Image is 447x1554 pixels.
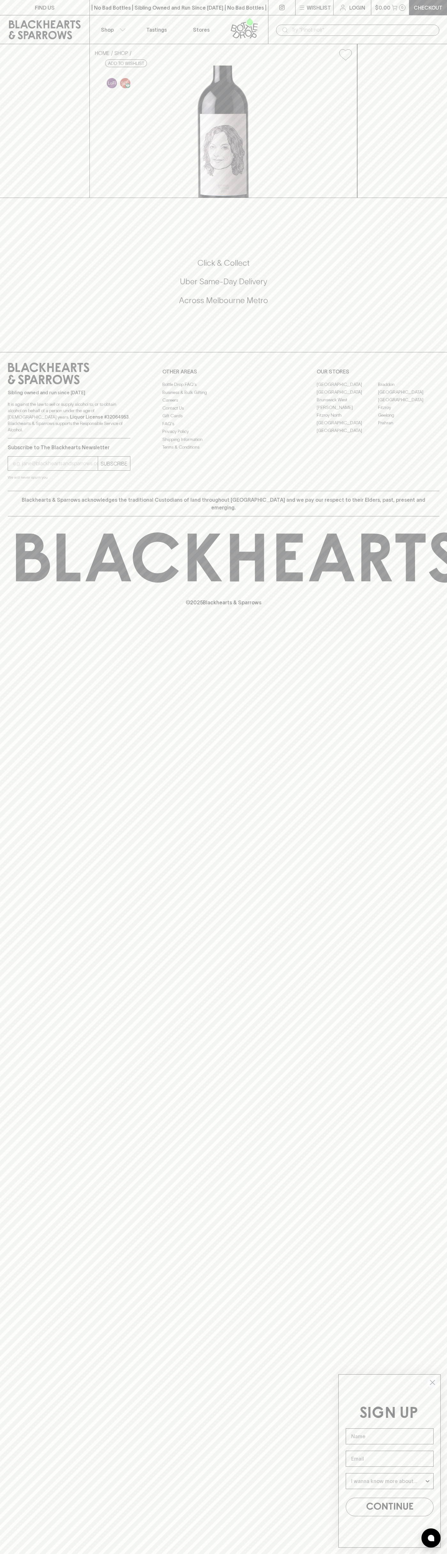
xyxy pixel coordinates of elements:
input: Name [346,1428,434,1444]
button: Add to wishlist [105,59,147,67]
img: bubble-icon [428,1535,434,1541]
p: OTHER AREAS [162,368,285,375]
a: HOME [95,50,110,56]
a: Privacy Policy [162,428,285,436]
a: Brunswick West [317,396,378,404]
img: 40325.png [90,66,357,198]
a: [GEOGRAPHIC_DATA] [317,388,378,396]
input: Email [346,1451,434,1467]
a: SHOP [114,50,128,56]
p: 0 [401,6,404,9]
p: Checkout [414,4,443,12]
a: Bottle Drop FAQ's [162,381,285,388]
a: Made without the use of any animal products, and without any added Sulphur Dioxide (SO2) [119,76,132,90]
a: Gift Cards [162,412,285,420]
button: Shop [90,15,135,44]
a: [PERSON_NAME] [317,404,378,411]
a: Contact Us [162,404,285,412]
p: It is against the law to sell or supply alcohol to, or to obtain alcohol on behalf of a person un... [8,401,130,433]
input: e.g. jane@blackheartsandsparrows.com.au [13,459,98,469]
input: Try "Pinot noir" [291,25,434,35]
a: Prahran [378,419,439,427]
button: Show Options [424,1473,431,1489]
button: Add to wishlist [337,47,354,63]
p: FIND US [35,4,55,12]
img: Vegan & Sulphur Free [120,78,130,88]
a: Fitzroy North [317,411,378,419]
a: [GEOGRAPHIC_DATA] [317,427,378,434]
a: Tastings [134,15,179,44]
strong: Liquor License #32064953 [70,414,129,420]
p: SUBSCRIBE [101,460,127,467]
a: Geelong [378,411,439,419]
button: SUBSCRIBE [98,457,130,470]
div: Call to action block [8,232,439,339]
p: OUR STORES [317,368,439,375]
p: Blackhearts & Sparrows acknowledges the traditional Custodians of land throughout [GEOGRAPHIC_DAT... [12,496,435,511]
p: Login [349,4,365,12]
a: Business & Bulk Gifting [162,388,285,396]
a: FAQ's [162,420,285,428]
a: [GEOGRAPHIC_DATA] [378,388,439,396]
button: CONTINUE [346,1498,434,1516]
a: [GEOGRAPHIC_DATA] [317,419,378,427]
a: Terms & Conditions [162,443,285,451]
p: Tastings [146,26,167,34]
a: Shipping Information [162,436,285,443]
a: Braddon [378,381,439,388]
a: Fitzroy [378,404,439,411]
a: Stores [179,15,224,44]
p: Stores [193,26,210,34]
input: I wanna know more about... [351,1473,424,1489]
h5: Across Melbourne Metro [8,295,439,306]
h5: Click & Collect [8,258,439,268]
a: Careers [162,396,285,404]
p: Shop [101,26,114,34]
span: SIGN UP [359,1406,418,1421]
p: Sibling owned and run since [DATE] [8,389,130,396]
p: We will never spam you [8,474,130,481]
a: [GEOGRAPHIC_DATA] [378,396,439,404]
div: FLYOUT Form [332,1368,447,1554]
p: Subscribe to The Blackhearts Newsletter [8,443,130,451]
a: [GEOGRAPHIC_DATA] [317,381,378,388]
h5: Uber Same-Day Delivery [8,276,439,287]
img: Lo-Fi [107,78,117,88]
p: $0.00 [375,4,390,12]
a: Some may call it natural, others minimum intervention, either way, it’s hands off & maybe even a ... [105,76,119,90]
p: Wishlist [307,4,331,12]
button: Close dialog [427,1377,438,1388]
